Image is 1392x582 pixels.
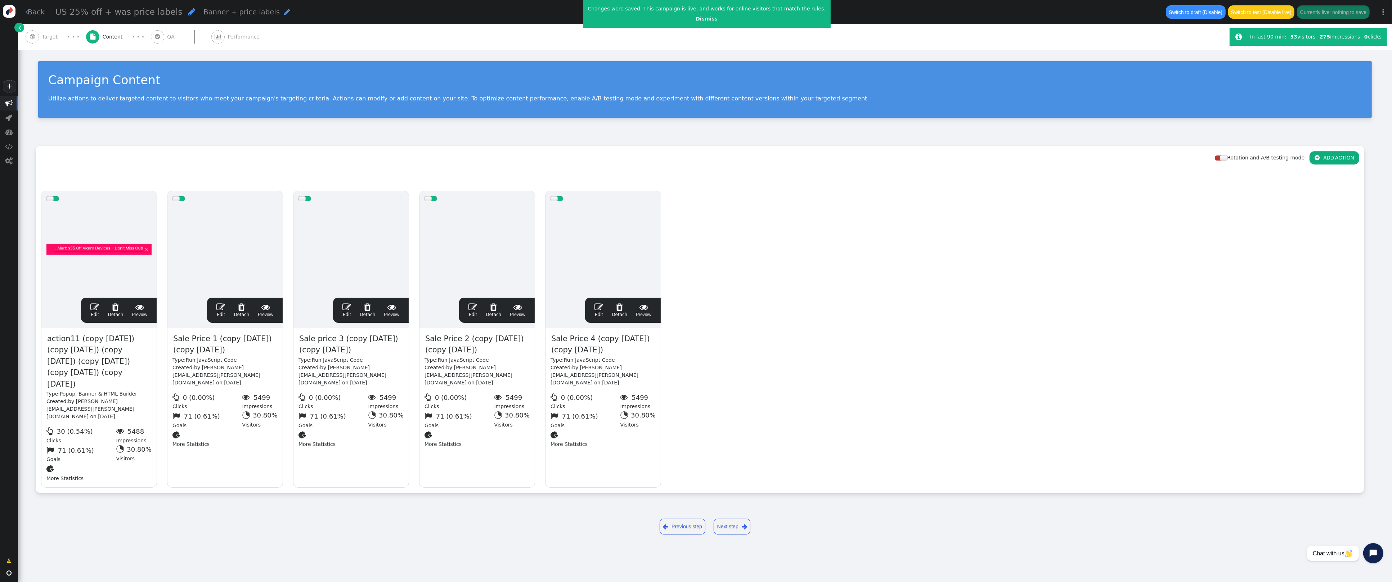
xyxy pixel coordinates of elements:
a: Previous step [660,519,706,534]
span:  [25,8,28,15]
span: 71 (0.61%) [562,412,598,420]
a: ⋮ [1375,1,1392,23]
div: · · · [132,32,144,42]
span:  [234,303,249,311]
span: Detach [234,303,249,317]
span: Detach [108,303,123,317]
a:  Performance [211,24,276,50]
div: Goals [298,410,368,429]
a: Preview [384,303,399,318]
span: by [PERSON_NAME][EMAIL_ADDRESS][PERSON_NAME][DOMAIN_NAME] on [DATE] [425,365,512,385]
img: logo-icon.svg [3,5,15,18]
a: Preview [636,303,651,318]
span: 30.80% [127,446,152,453]
span:  [46,446,56,454]
span:  [6,570,12,576]
div: visitors [1288,33,1317,41]
div: Goals [172,410,242,429]
span:  [215,34,221,40]
span:  [108,303,123,311]
span: action11 (copy [DATE]) (copy [DATE]) (copy [DATE]) (copy [DATE]) (copy [DATE]) (copy [DATE]) [46,333,152,391]
span: 71 (0.61%) [436,412,472,420]
span: 5499 [506,394,522,401]
div: Visitors [368,410,404,429]
div: Created: [551,364,656,387]
div: Clicks [551,392,620,411]
span:  [19,24,22,31]
a: Detach [360,303,375,318]
span:  [5,100,13,107]
a: Next step [714,519,750,534]
div: More Statistics [425,429,494,448]
span: 5499 [632,394,648,401]
span: 5499 [380,394,396,401]
span:  [5,143,13,150]
span:  [360,303,375,311]
span:  [284,8,290,15]
span: Preview [636,303,651,318]
div: Impressions [242,392,278,411]
span:  [425,393,433,401]
a:  [2,554,17,567]
span:  [116,427,126,435]
span: Sale Price 1 (copy [DATE]) (copy [DATE]) [172,333,278,356]
span:  [30,34,35,40]
a:  Content · · · [86,24,151,50]
span: 30.80% [253,411,278,419]
span: by [PERSON_NAME][EMAIL_ADDRESS][PERSON_NAME][DOMAIN_NAME] on [DATE] [298,365,386,385]
span:  [368,393,378,401]
span: Preview [132,303,147,318]
div: Type: [172,356,278,364]
span:  [172,412,182,420]
div: Impressions [116,425,152,445]
a: Edit [90,303,99,318]
a: Preview [132,303,147,318]
div: Created: [298,364,404,387]
div: Visitors [620,410,656,429]
span:  [298,431,308,439]
button: Switch to test (Disable live) [1228,5,1295,18]
span:  [551,393,559,401]
div: Created: [172,364,278,387]
a: Preview [258,303,273,318]
span: by [PERSON_NAME][EMAIL_ADDRESS][PERSON_NAME][DOMAIN_NAME] on [DATE] [551,365,638,385]
span:  [5,157,13,164]
div: Impressions [494,392,530,411]
div: Created: [425,364,530,387]
span: QA [167,33,178,41]
a: + [3,80,16,93]
span:  [298,393,307,401]
span: Target [42,33,61,41]
a: Edit [342,303,351,318]
b: 0 [1364,34,1368,40]
span: 71 (0.61%) [310,412,346,420]
div: Goals [551,410,620,429]
span: 0 (0.00%) [309,394,341,401]
span: Run JavaScript Code [312,357,363,363]
span:  [342,303,351,311]
p: Utilize actions to deliver targeted content to visitors who meet your campaign's targeting criter... [48,95,1362,102]
span: 0 (0.00%) [183,394,215,401]
div: Clicks [46,425,116,445]
span: Content [103,33,126,41]
span:  [172,431,182,439]
a: Dismiss [696,16,718,22]
span:  [510,303,525,311]
span: clicks [1364,34,1382,40]
span: 0 (0.00%) [561,394,593,401]
span: Banner + price labels [203,8,280,16]
div: · · · [67,32,79,42]
a: Detach [234,303,249,318]
span: Run JavaScript Code [438,357,489,363]
div: Visitors [494,410,530,429]
a: Edit [216,303,225,318]
span:  [594,303,603,311]
div: More Statistics [551,429,620,448]
div: Goals [46,445,116,464]
span:  [494,393,504,401]
span:  [298,412,308,420]
div: In last 90 min: [1250,33,1288,41]
span: 30.80% [379,411,404,419]
span:  [188,8,195,16]
span:  [155,34,160,40]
